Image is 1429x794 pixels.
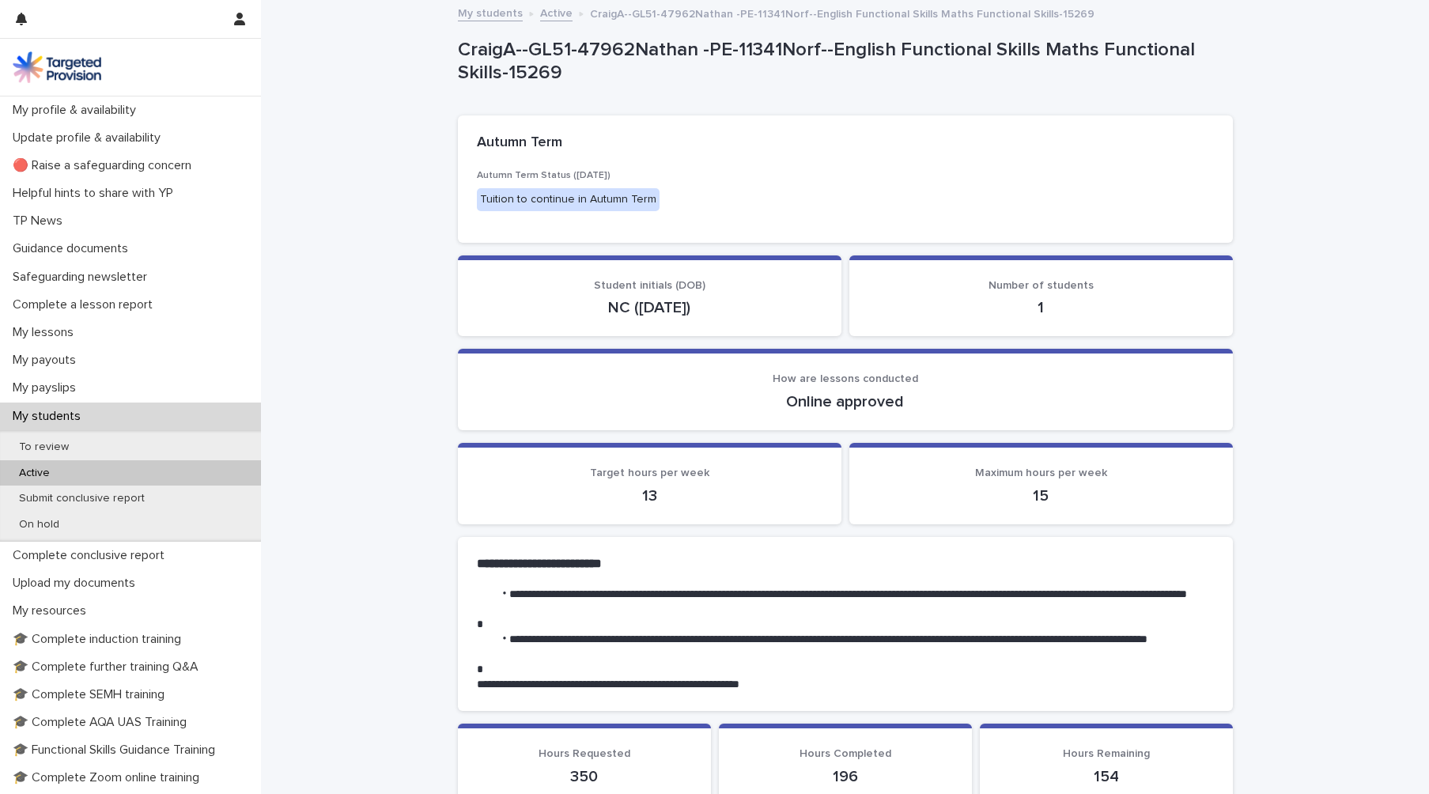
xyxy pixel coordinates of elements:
[13,51,101,83] img: M5nRWzHhSzIhMunXDL62
[6,325,86,340] p: My lessons
[6,158,204,173] p: 🔴 Raise a safeguarding concern
[6,632,194,647] p: 🎓 Complete induction training
[6,103,149,118] p: My profile & availability
[590,467,709,478] span: Target hours per week
[477,767,692,786] p: 350
[989,280,1094,291] span: Number of students
[6,660,211,675] p: 🎓 Complete further training Q&A
[539,748,630,759] span: Hours Requested
[6,186,186,201] p: Helpful hints to share with YP
[6,380,89,395] p: My payslips
[6,603,99,618] p: My resources
[6,576,148,591] p: Upload my documents
[6,297,165,312] p: Complete a lesson report
[800,748,891,759] span: Hours Completed
[6,214,75,229] p: TP News
[477,171,611,180] span: Autumn Term Status ([DATE])
[6,270,160,285] p: Safeguarding newsletter
[6,770,212,785] p: 🎓 Complete Zoom online training
[6,548,177,563] p: Complete conclusive report
[590,4,1094,21] p: CraigA--GL51-47962Nathan -PE-11341Norf--English Functional Skills Maths Functional Skills-15269
[594,280,705,291] span: Student initials (DOB)
[6,467,62,480] p: Active
[868,298,1214,317] p: 1
[773,373,918,384] span: How are lessons conducted
[477,298,822,317] p: NC ([DATE])
[975,467,1107,478] span: Maximum hours per week
[868,486,1214,505] p: 15
[1063,748,1150,759] span: Hours Remaining
[6,130,173,146] p: Update profile & availability
[6,715,199,730] p: 🎓 Complete AQA UAS Training
[6,687,177,702] p: 🎓 Complete SEMH training
[477,188,660,211] div: Tuition to continue in Autumn Term
[6,241,141,256] p: Guidance documents
[458,3,523,21] a: My students
[540,3,573,21] a: Active
[738,767,953,786] p: 196
[6,409,93,424] p: My students
[6,353,89,368] p: My payouts
[999,767,1214,786] p: 154
[458,39,1227,85] p: CraigA--GL51-47962Nathan -PE-11341Norf--English Functional Skills Maths Functional Skills-15269
[6,743,228,758] p: 🎓 Functional Skills Guidance Training
[6,518,72,531] p: On hold
[6,492,157,505] p: Submit conclusive report
[6,440,81,454] p: To review
[477,486,822,505] p: 13
[477,392,1214,411] p: Online approved
[477,134,562,152] h2: Autumn Term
